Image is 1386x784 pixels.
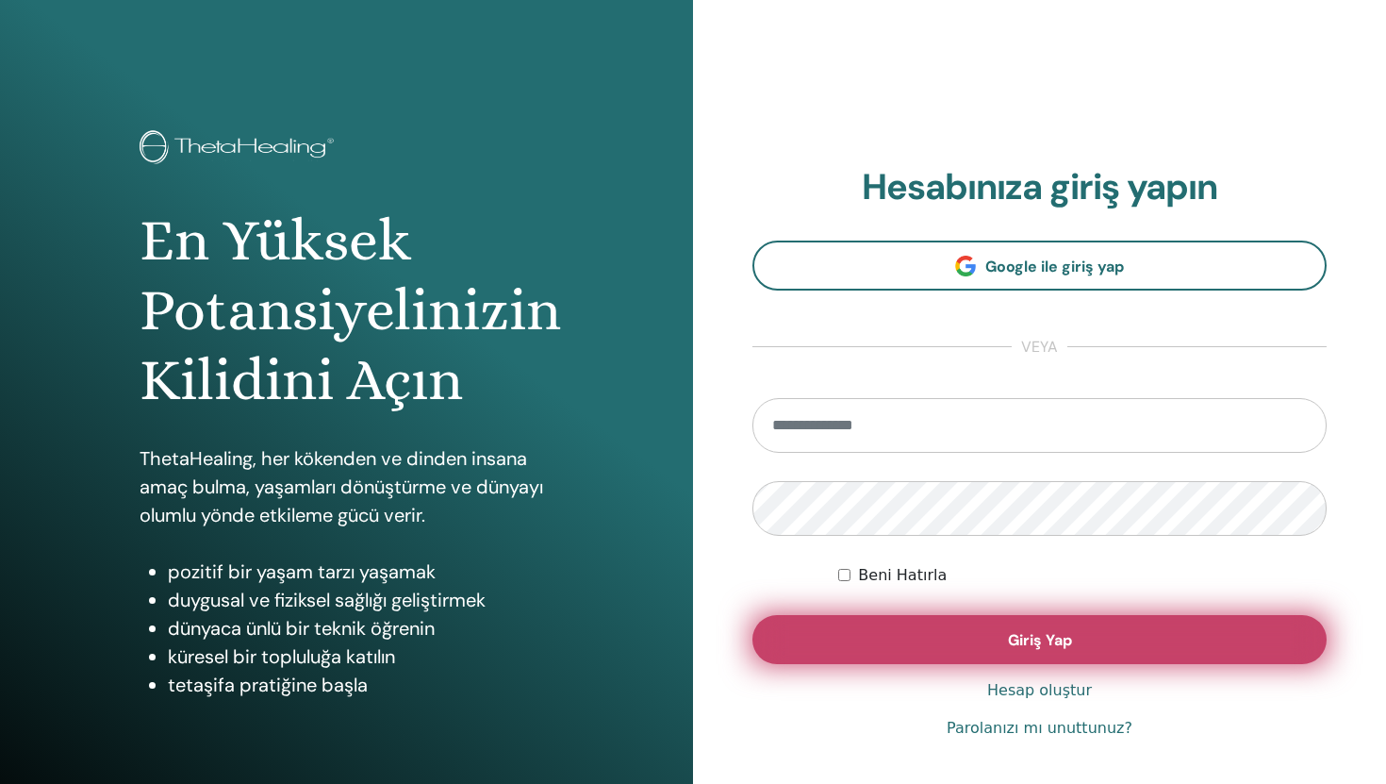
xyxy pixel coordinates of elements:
li: pozitif bir yaşam tarzı yaşamak [168,558,554,586]
h2: Hesabınıza giriş yapın [752,166,1327,209]
label: Beni Hatırla [858,564,947,587]
li: duygusal ve fiziksel sağlığı geliştirmek [168,586,554,614]
div: Keep me authenticated indefinitely or until I manually logout [838,564,1327,587]
span: veya [1012,336,1067,359]
span: Giriş Yap [1008,630,1072,650]
span: Google ile giriş yap [985,257,1124,276]
button: Giriş Yap [752,615,1327,664]
h1: En Yüksek Potansiyelinizin Kilidini Açın [140,206,554,416]
a: Parolanızı mı unuttunuz? [947,717,1132,740]
li: dünyaca ünlü bir teknik öğrenin [168,614,554,642]
a: Hesap oluştur [987,679,1092,702]
li: tetaşifa pratiğine başla [168,671,554,699]
a: Google ile giriş yap [752,241,1327,291]
p: ThetaHealing, her kökenden ve dinden insana amaç bulma, yaşamları dönüştürme ve dünyayı olumlu yö... [140,444,554,529]
li: küresel bir topluluğa katılın [168,642,554,671]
